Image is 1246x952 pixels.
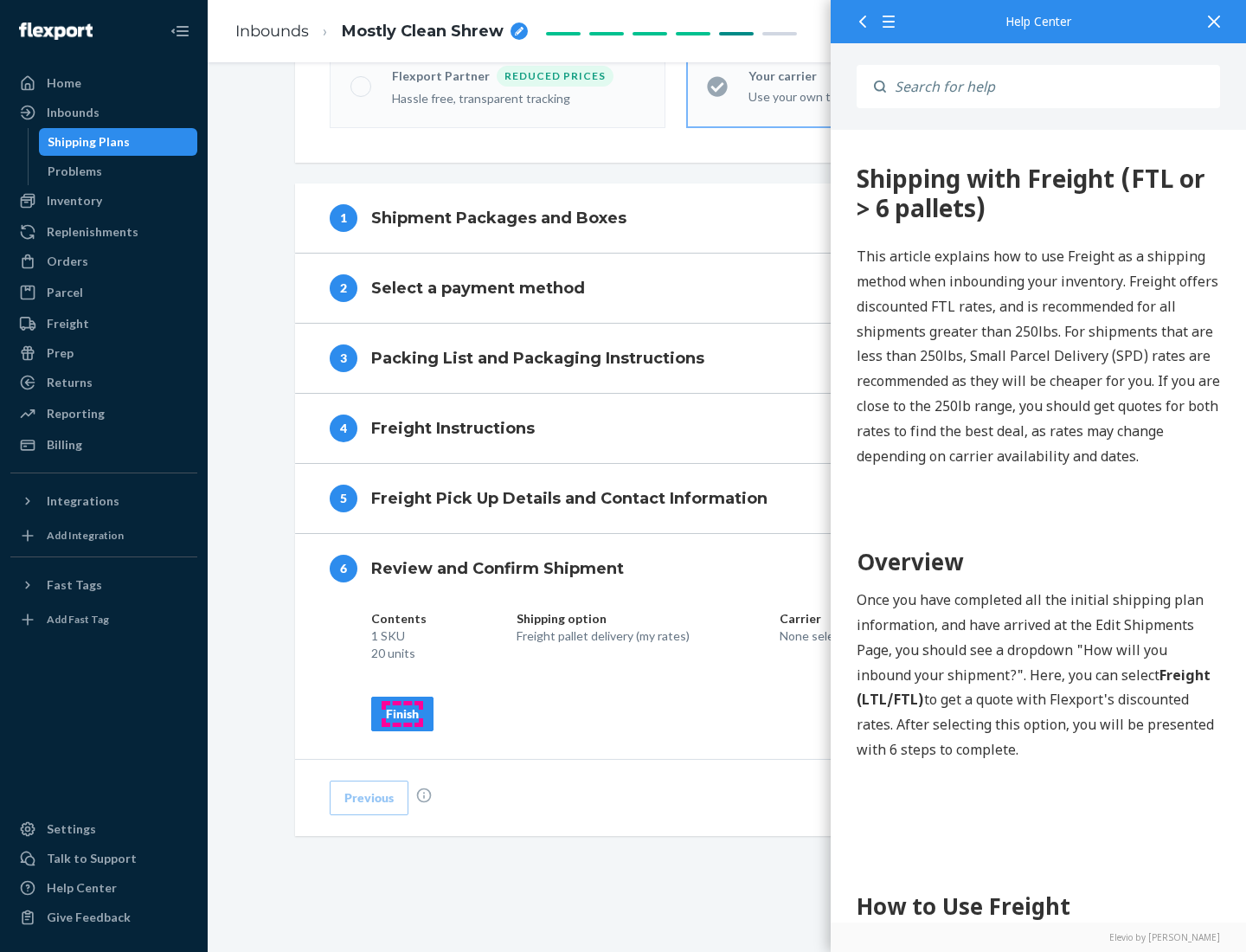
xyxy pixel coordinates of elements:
[330,204,357,232] div: 1
[10,310,197,338] a: Freight
[857,931,1220,943] a: Elevio by [PERSON_NAME]
[371,417,535,440] h4: Freight Instructions
[886,65,1220,108] input: Search
[295,183,1160,253] button: 1Shipment Packages and Boxes
[780,610,859,627] p: Carrier
[10,400,197,428] a: Reporting
[371,557,624,580] h4: Review and Confirm Shipment
[295,464,1160,533] button: 5Freight Pick Up Details and Contact Information
[10,187,197,215] a: Inventory
[10,606,197,634] a: Add Fast Tag
[330,781,408,815] button: Previous
[10,904,197,931] button: Give Feedback
[26,415,389,449] h1: Overview
[10,279,197,306] a: Parcel
[47,104,100,121] div: Inbounds
[39,158,198,185] a: Problems
[47,374,93,391] div: Returns
[748,88,1001,106] div: Use your own transportation
[47,850,137,867] div: Talk to Support
[47,820,96,838] div: Settings
[392,90,645,107] div: Hassle free, transparent tracking
[26,760,389,794] h1: How to Use Freight
[748,68,1001,85] div: Your carrier
[10,339,197,367] a: Prep
[47,253,88,270] div: Orders
[163,14,197,48] button: Close Navigation
[47,315,89,332] div: Freight
[47,344,74,362] div: Prep
[26,114,389,338] p: This article explains how to use Freight as a shipping method when inbounding your inventory. Fre...
[371,347,704,370] h4: Packing List and Packaging Instructions
[10,431,197,459] a: Billing
[26,811,389,842] h2: Step 1: Boxes and Labels
[371,277,585,299] h4: Select a payment method
[47,576,102,594] div: Fast Tags
[517,627,690,645] p: Freight pallet delivery (my rates)
[47,223,138,241] div: Replenishments
[371,610,427,627] p: Contents
[371,487,768,510] h4: Freight Pick Up Details and Contact Information
[371,627,427,645] p: 1 SKU
[342,21,504,43] span: Mostly Clean Shrew
[330,415,357,442] div: 4
[392,68,497,85] div: Flexport Partner
[47,74,81,92] div: Home
[10,845,197,872] a: Talk to Support
[330,274,357,302] div: 2
[10,522,197,550] a: Add Integration
[10,571,197,599] button: Fast Tags
[19,23,93,40] img: Flexport logo
[857,16,1220,28] div: Help Center
[47,284,83,301] div: Parcel
[780,627,859,645] p: None selected
[10,99,197,126] a: Inbounds
[330,555,357,582] div: 6
[48,163,102,180] div: Problems
[39,128,198,156] a: Shipping Plans
[497,66,613,87] div: Reduced prices
[26,458,389,633] p: Once you have completed all the initial shipping plan information, and have arrived at the Edit S...
[295,324,1160,393] button: 3Packing List and Packaging Instructions
[295,394,1160,463] button: 4Freight Instructions
[386,705,419,723] div: Finish
[47,879,117,897] div: Help Center
[47,405,105,422] div: Reporting
[371,645,427,662] p: 20 units
[295,254,1160,323] button: 2Select a payment method
[47,436,82,453] div: Billing
[26,35,389,93] div: 360 Shipping with Freight (FTL or > 6 pallets)
[295,534,1160,603] button: 6Review and Confirm Shipment
[10,218,197,246] a: Replenishments
[47,612,109,627] div: Add Fast Tag
[10,248,197,275] a: Orders
[10,69,197,97] a: Home
[371,207,626,229] h4: Shipment Packages and Boxes
[10,369,197,396] a: Returns
[10,815,197,843] a: Settings
[517,610,690,627] p: Shipping option
[47,528,124,543] div: Add Integration
[235,22,309,41] a: Inbounds
[222,6,542,57] ol: breadcrumbs
[47,492,119,510] div: Integrations
[10,487,197,515] button: Integrations
[330,344,357,372] div: 3
[371,697,434,731] button: Finish
[48,133,130,151] div: Shipping Plans
[47,192,102,209] div: Inventory
[47,909,131,926] div: Give Feedback
[10,874,197,902] a: Help Center
[330,485,357,512] div: 5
